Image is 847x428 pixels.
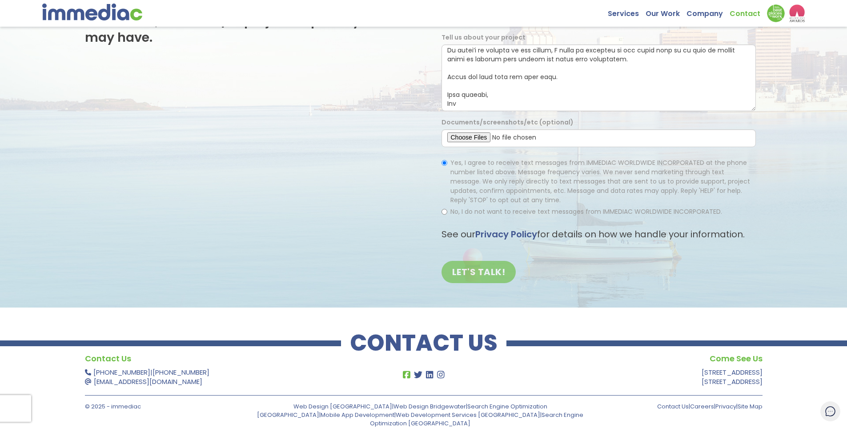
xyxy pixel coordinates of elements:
[85,352,361,365] h4: Contact Us
[254,402,586,428] p: | | | | |
[646,4,686,18] a: Our Work
[293,402,392,411] a: Web Design [GEOGRAPHIC_DATA]
[608,4,646,18] a: Services
[93,368,150,377] a: [PHONE_NUMBER]
[94,377,202,386] a: [EMAIL_ADDRESS][DOMAIN_NAME]
[370,411,583,428] a: Search Engine Optimization [GEOGRAPHIC_DATA]
[442,160,447,166] input: Yes, I agree to receive text messages from IMMEDIAC WORLDWIDE INCORPORATED at the phone number li...
[42,4,142,20] img: immediac
[257,402,547,419] a: Search Engine Optimization [GEOGRAPHIC_DATA]
[450,158,750,204] span: Yes, I agree to receive text messages from IMMEDIAC WORLDWIDE INCORPORATED at the phone number li...
[396,411,540,419] a: Web Development Services [GEOGRAPHIC_DATA]
[442,228,756,241] p: See our for details on how we handle your information.
[686,4,730,18] a: Company
[767,4,785,22] img: Down
[85,368,361,386] p: |
[789,4,805,22] img: logo2_wea_nobg.webp
[442,118,574,127] label: Documents/screenshots/etc (optional)
[730,4,767,18] a: Contact
[442,261,516,283] input: LET'S TALK!
[442,33,526,42] label: Tell us about your project
[450,207,722,216] span: No, I do not want to receive text messages from IMMEDIAC WORLDWIDE INCORPORATED.
[657,402,689,411] a: Contact Us
[487,352,763,365] h4: Come See Us
[690,402,714,411] a: Careers
[85,402,248,411] p: © 2025 - immediac
[341,334,506,352] h2: CONTACT US
[321,411,394,419] a: Mobile App Development
[702,368,763,386] a: [STREET_ADDRESS][STREET_ADDRESS]
[475,228,537,240] a: Privacy Policy
[600,402,763,411] p: | | |
[715,402,736,411] a: Privacy
[393,402,466,411] a: Web Design Bridgewater
[738,402,763,411] a: Site Map
[153,368,209,377] a: [PHONE_NUMBER]
[442,209,447,215] input: No, I do not want to receive text messages from IMMEDIAC WORLDWIDE INCORPORATED.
